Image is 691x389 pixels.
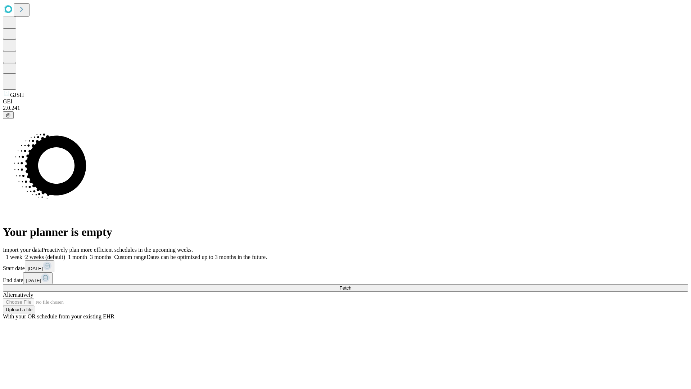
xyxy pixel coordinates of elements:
button: Fetch [3,284,688,292]
span: Dates can be optimized up to 3 months in the future. [146,254,267,260]
span: Import your data [3,247,42,253]
div: Start date [3,260,688,272]
span: 1 week [6,254,22,260]
h1: Your planner is empty [3,225,688,239]
span: [DATE] [26,278,41,283]
span: 1 month [68,254,87,260]
span: [DATE] [28,266,43,271]
button: [DATE] [25,260,54,272]
span: Alternatively [3,292,33,298]
span: With your OR schedule from your existing EHR [3,313,114,319]
div: End date [3,272,688,284]
span: GJSH [10,92,24,98]
button: [DATE] [23,272,53,284]
span: Proactively plan more efficient schedules in the upcoming weeks. [42,247,193,253]
span: 3 months [90,254,111,260]
span: Fetch [339,285,351,291]
span: 2 weeks (default) [25,254,65,260]
div: GEI [3,98,688,105]
button: @ [3,111,14,119]
span: @ [6,112,11,118]
span: Custom range [114,254,146,260]
button: Upload a file [3,306,35,313]
div: 2.0.241 [3,105,688,111]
